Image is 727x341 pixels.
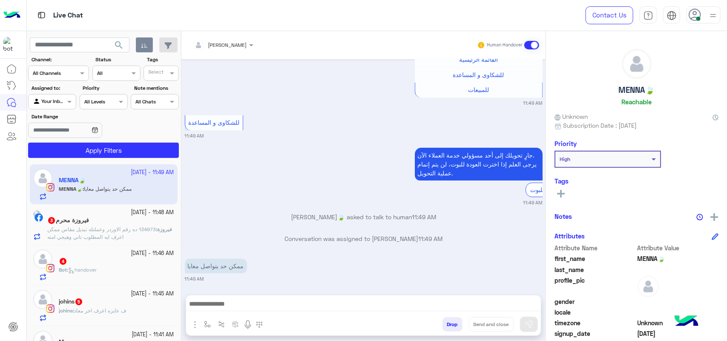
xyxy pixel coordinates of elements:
[190,320,200,330] img: send attachment
[132,331,174,339] small: [DATE] - 11:41 AM
[156,226,172,232] b: :
[412,214,436,221] span: 11:49 AM
[188,119,239,126] span: للشكاوى و المساعدة
[201,317,215,331] button: select flow
[3,37,19,52] img: 919860931428189
[47,217,89,224] h5: فيروزة محرم
[560,156,570,162] b: High
[32,84,75,92] label: Assigned to:
[46,304,55,313] img: Instagram
[59,298,83,305] h5: johins
[526,183,566,197] div: العودة للبوت
[672,307,701,337] img: hulul-logo.png
[33,210,41,218] img: picture
[696,214,703,221] img: notes
[555,212,572,220] h6: Notes
[638,318,719,327] span: Unknown
[453,71,504,78] span: للشكاوى و المساعدة
[59,307,73,314] span: johins
[644,11,653,20] img: tab
[147,68,164,78] div: Select
[710,213,718,221] img: add
[32,113,127,120] label: Date Range
[131,290,174,298] small: [DATE] - 11:45 AM
[618,85,655,95] h5: MENNA🍃
[708,10,718,21] img: profile
[28,143,179,158] button: Apply Filters
[487,42,523,49] small: Human Handover
[109,37,129,56] button: search
[185,235,543,244] p: Conversation was assigned to [PERSON_NAME]
[555,318,636,327] span: timezone
[185,213,543,222] p: [PERSON_NAME]🍃 asked to talk to human
[418,235,443,243] span: 11:49 AM
[523,200,543,206] small: 11:49 AM
[638,276,659,297] img: defaultAdmin.png
[555,276,636,295] span: profile_pic
[638,308,719,317] span: null
[32,56,88,63] label: Channel:
[185,133,204,140] small: 11:49 AM
[131,249,174,258] small: [DATE] - 11:46 AM
[218,321,225,328] img: Trigger scenario
[68,266,97,273] span: handover
[667,11,677,20] img: tab
[469,317,514,332] button: Send and close
[586,6,633,24] a: Contact Us
[243,320,253,330] img: send voice note
[622,49,651,78] img: defaultAdmin.png
[3,6,20,24] img: Logo
[555,297,636,306] span: gender
[638,244,719,252] span: Attribute Value
[215,317,229,331] button: Trigger scenario
[415,148,543,181] p: 26/9/2025, 11:49 AM
[555,308,636,317] span: locale
[555,140,577,147] h6: Priority
[185,259,247,274] p: 26/9/2025, 11:49 AM
[185,276,204,283] small: 11:49 AM
[555,177,718,185] h6: Tags
[621,98,652,106] h6: Reachable
[640,6,657,24] a: tab
[555,329,636,338] span: signup_date
[468,86,489,94] span: للمبيعات
[459,56,498,63] span: القائمة الرئيسية
[59,266,68,273] b: :
[232,321,239,328] img: create order
[59,307,74,314] b: :
[523,100,543,107] small: 11:49 AM
[47,226,156,240] span: 134973 ده رقم الاوردر وعملتله تبديل مقاس ممكن اعرف ايه المطلوب تاني وهيجي امته
[33,290,52,309] img: defaultAdmin.png
[208,42,247,48] span: [PERSON_NAME]
[53,10,83,21] p: Live Chat
[131,209,174,217] small: [DATE] - 11:48 AM
[134,84,178,92] label: Note mentions
[555,232,585,240] h6: Attributes
[60,258,66,265] span: 4
[157,226,172,232] span: فيروزة
[59,266,67,273] span: Bot
[75,298,82,305] span: 5
[83,84,126,92] label: Priority
[555,112,588,121] span: Unknown
[229,317,243,331] button: create order
[114,40,124,50] span: search
[95,56,139,63] label: Status
[34,213,43,222] img: Facebook
[147,56,178,63] label: Tags
[638,297,719,306] span: null
[74,307,126,314] span: ف عايزه اعرف اخر معاد
[638,329,719,338] span: 2025-09-09T18:23:45.877Z
[33,249,52,269] img: defaultAdmin.png
[638,254,719,263] span: MENNA🍃
[555,265,636,274] span: last_name
[204,321,211,328] img: select flow
[443,317,463,332] button: Drop
[525,320,533,329] img: send message
[48,217,55,224] span: 3
[46,264,55,272] img: Instagram
[555,244,636,252] span: Attribute Name
[555,254,636,263] span: first_name
[563,121,637,130] span: Subscription Date : [DATE]
[36,10,47,20] img: tab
